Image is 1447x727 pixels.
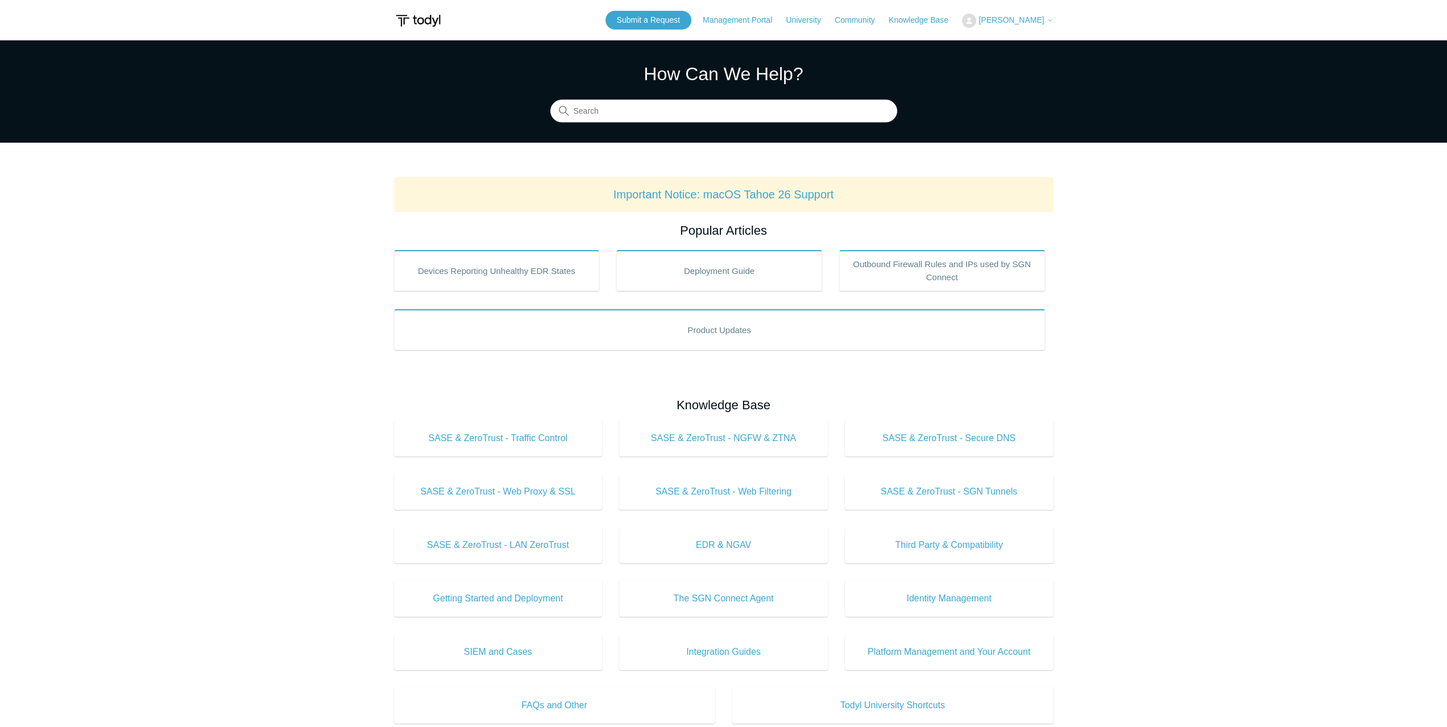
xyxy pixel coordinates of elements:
[845,634,1054,670] a: Platform Management and Your Account
[394,10,442,31] img: Todyl Support Center Help Center home page
[845,580,1054,617] a: Identity Management
[835,14,886,26] a: Community
[550,60,897,88] h1: How Can We Help?
[862,645,1036,659] span: Platform Management and Your Account
[394,221,1054,240] h2: Popular Articles
[732,687,1054,724] a: Todyl University Shortcuts
[889,14,960,26] a: Knowledge Base
[619,580,828,617] a: The SGN Connect Agent
[550,100,897,123] input: Search
[411,431,586,445] span: SASE & ZeroTrust - Traffic Control
[636,485,811,498] span: SASE & ZeroTrust - Web Filtering
[749,699,1036,712] span: Todyl University Shortcuts
[613,188,834,201] a: Important Notice: macOS Tahoe 26 Support
[636,538,811,552] span: EDR & NGAV
[619,473,828,510] a: SASE & ZeroTrust - Web Filtering
[411,592,586,605] span: Getting Started and Deployment
[394,687,715,724] a: FAQs and Other
[411,645,586,659] span: SIEM and Cases
[394,309,1045,350] a: Product Updates
[394,473,603,510] a: SASE & ZeroTrust - Web Proxy & SSL
[394,580,603,617] a: Getting Started and Deployment
[862,485,1036,498] span: SASE & ZeroTrust - SGN Tunnels
[616,250,822,291] a: Deployment Guide
[845,473,1054,510] a: SASE & ZeroTrust - SGN Tunnels
[606,11,691,30] a: Submit a Request
[619,527,828,563] a: EDR & NGAV
[862,538,1036,552] span: Third Party & Compatibility
[636,431,811,445] span: SASE & ZeroTrust - NGFW & ZTNA
[962,14,1053,28] button: [PERSON_NAME]
[636,592,811,605] span: The SGN Connect Agent
[979,15,1044,24] span: [PERSON_NAME]
[619,420,828,456] a: SASE & ZeroTrust - NGFW & ZTNA
[411,538,586,552] span: SASE & ZeroTrust - LAN ZeroTrust
[636,645,811,659] span: Integration Guides
[394,527,603,563] a: SASE & ZeroTrust - LAN ZeroTrust
[845,527,1054,563] a: Third Party & Compatibility
[394,396,1054,414] h2: Knowledge Base
[411,699,698,712] span: FAQs and Other
[394,250,600,291] a: Devices Reporting Unhealthy EDR States
[862,431,1036,445] span: SASE & ZeroTrust - Secure DNS
[786,14,832,26] a: University
[394,420,603,456] a: SASE & ZeroTrust - Traffic Control
[839,250,1045,291] a: Outbound Firewall Rules and IPs used by SGN Connect
[394,634,603,670] a: SIEM and Cases
[703,14,783,26] a: Management Portal
[411,485,586,498] span: SASE & ZeroTrust - Web Proxy & SSL
[862,592,1036,605] span: Identity Management
[619,634,828,670] a: Integration Guides
[845,420,1054,456] a: SASE & ZeroTrust - Secure DNS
